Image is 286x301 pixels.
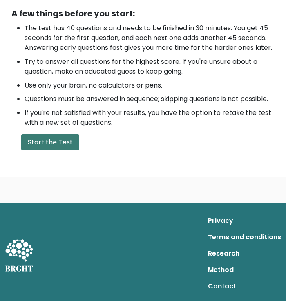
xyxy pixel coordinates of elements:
li: Questions must be answered in sequence; skipping questions is not possible. [25,94,275,104]
a: Contact [208,278,281,294]
li: Try to answer all questions for the highest score. If you're unsure about a question, make an edu... [25,57,275,76]
a: Terms and conditions [208,229,281,245]
li: The test has 40 questions and needs to be finished in 30 minutes. You get 45 seconds for the firs... [25,23,275,53]
a: Research [208,245,281,262]
li: Use only your brain, no calculators or pens. [25,81,275,90]
a: Method [208,262,281,278]
button: Start the Test [21,134,79,150]
a: Privacy [208,213,281,229]
li: If you're not satisfied with your results, you have the option to retake the test with a new set ... [25,108,275,128]
div: A few things before you start: [11,7,275,20]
